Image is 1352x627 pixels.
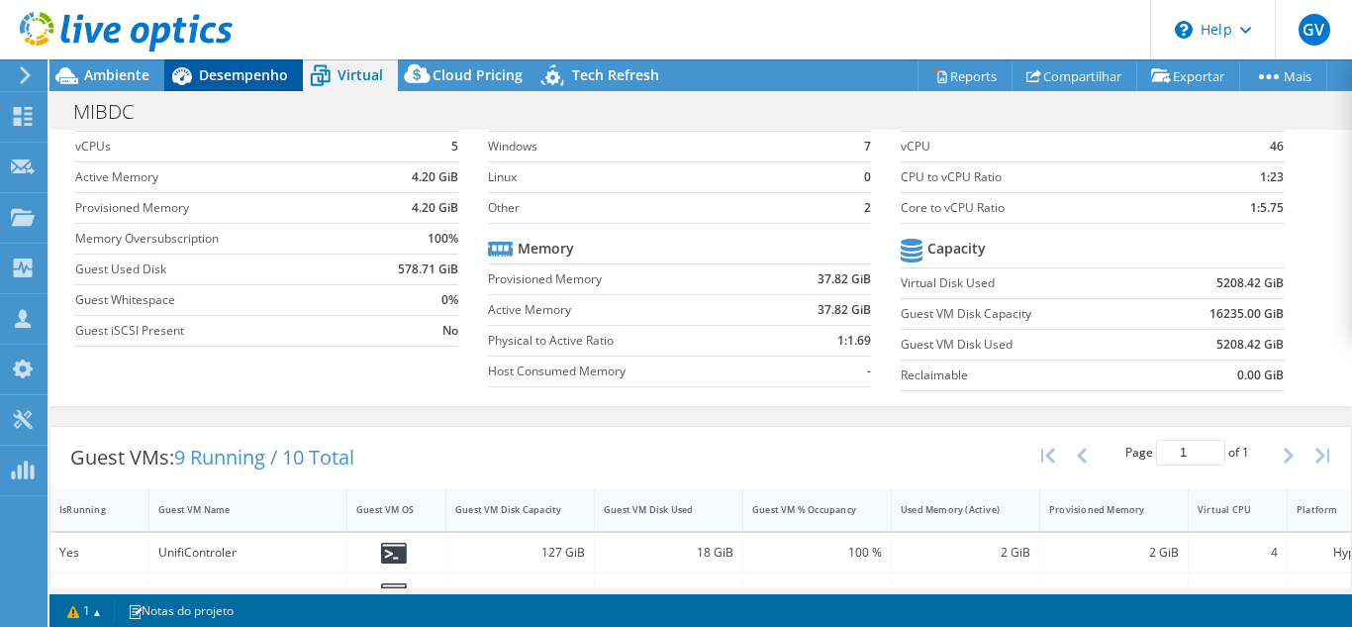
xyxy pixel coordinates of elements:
label: Active Memory [75,167,366,187]
label: vCPU [901,137,1197,157]
div: Guest VMs: [50,427,374,488]
b: 5208.42 GiB [1216,273,1284,293]
span: Page of [1125,440,1249,466]
b: 37.82 GiB [818,269,871,289]
div: IsRunning [59,503,116,516]
h1: MIBDC [64,101,164,123]
span: Desempenho [199,65,288,84]
label: Guest Used Disk [75,260,366,279]
span: 1 [1242,444,1249,461]
b: 46 [1270,137,1284,157]
b: 1:1.69 [837,331,871,351]
b: Memory [518,239,574,259]
div: Provisioned Memory [1049,503,1155,516]
label: Physical to Active Ratio [488,331,769,351]
input: jump to page [1156,440,1225,466]
label: Host Consumed Memory [488,362,769,381]
div: 2 GiB [1049,542,1179,564]
div: Reflect [158,582,338,604]
label: Provisioned Memory [488,269,769,289]
a: 1 [53,598,115,623]
label: Reclaimable [901,366,1151,385]
label: vCPUs [75,137,366,157]
a: Exportar [1136,60,1240,91]
label: Provisioned Memory [75,198,366,218]
label: Guest iSCSI Present [75,321,366,341]
div: 0 GiB [901,582,1030,604]
label: Virtual Disk Used [901,273,1151,293]
div: Virtual CPU [1198,503,1254,516]
b: 1:23 [1260,167,1284,187]
a: Mais [1239,60,1327,91]
span: Virtual [338,65,383,84]
label: Active Memory [488,300,769,320]
div: Guest VM Disk Used [604,503,710,516]
b: 5 [451,137,458,157]
div: Used Memory (Active) [901,503,1007,516]
label: CPU to vCPU Ratio [901,167,1197,187]
a: Reports [917,60,1013,91]
span: Ambiente [84,65,149,84]
div: 1 [1198,582,1278,604]
b: Capacity [927,239,986,259]
div: 4 [1198,542,1278,564]
b: 4.20 GiB [412,167,458,187]
div: UnifiControler [158,542,338,564]
b: 4.20 GiB [412,198,458,218]
label: Guest VM Disk Capacity [901,304,1151,324]
div: Guest VM OS [356,503,413,516]
label: Guest VM Disk Used [901,335,1151,355]
div: Guest VM Disk Capacity [455,503,561,516]
b: No [442,321,458,341]
a: Compartilhar [1012,60,1137,91]
span: GV [1299,14,1330,46]
b: - [867,362,871,381]
b: 37.82 GiB [818,300,871,320]
b: 0% [441,290,458,310]
b: 7 [864,137,871,157]
a: Notas do projeto [114,598,247,623]
div: 0 GiB [455,582,585,604]
div: 18 GiB [604,542,733,564]
div: 100 % [752,542,882,564]
label: Guest Whitespace [75,290,366,310]
div: Guest VM % Occupancy [752,503,858,516]
b: 578.71 GiB [398,260,458,279]
div: 0 GiB [1049,582,1179,604]
span: Tech Refresh [572,65,659,84]
label: Linux [488,167,852,187]
b: 100% [428,229,458,249]
div: Yes [59,542,140,564]
div: No [59,582,140,604]
span: Cloud Pricing [433,65,523,84]
label: Core to vCPU Ratio [901,198,1197,218]
b: 0 [864,167,871,187]
div: 0 GiB [604,582,733,604]
b: 0.00 GiB [1237,366,1284,385]
b: 2 [864,198,871,218]
svg: \n [1175,21,1193,39]
b: 1:5.75 [1250,198,1284,218]
div: 127 GiB [455,542,585,564]
div: 2 GiB [901,542,1030,564]
span: 9 Running / 10 Total [174,444,354,470]
b: 5208.42 GiB [1216,335,1284,355]
div: - % [752,582,882,604]
label: Memory Oversubscription [75,229,366,249]
b: 16235.00 GiB [1209,304,1284,324]
div: Guest VM Name [158,503,314,516]
label: Windows [488,137,852,157]
label: Other [488,198,852,218]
